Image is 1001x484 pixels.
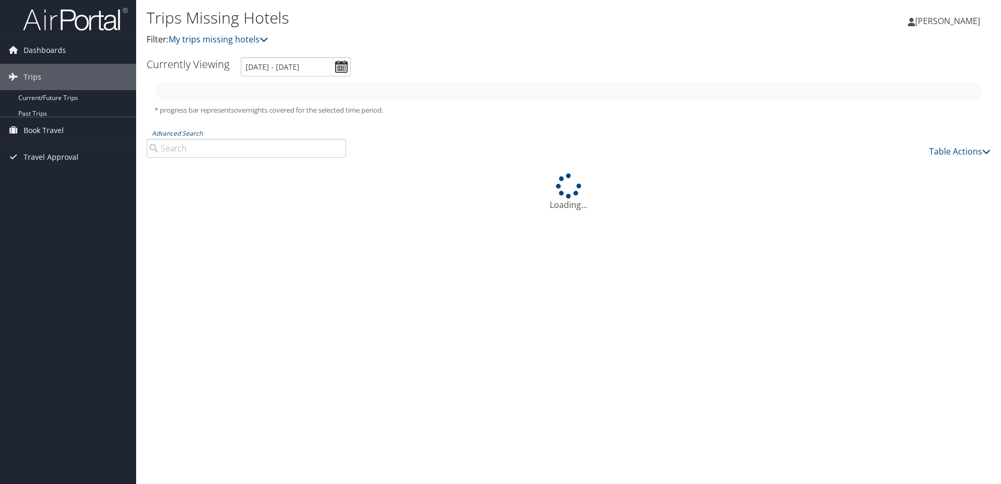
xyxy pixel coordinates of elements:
[24,64,41,90] span: Trips
[147,7,709,29] h1: Trips Missing Hotels
[154,105,983,115] h5: * progress bar represents overnights covered for the selected time period.
[908,5,991,37] a: [PERSON_NAME]
[929,146,991,157] a: Table Actions
[147,33,709,47] p: Filter:
[147,173,991,211] div: Loading...
[24,117,64,144] span: Book Travel
[147,139,346,158] input: Advanced Search
[23,7,128,31] img: airportal-logo.png
[147,57,229,71] h3: Currently Viewing
[24,37,66,63] span: Dashboards
[24,144,79,170] span: Travel Approval
[915,15,980,27] span: [PERSON_NAME]
[241,57,351,76] input: [DATE] - [DATE]
[169,34,268,45] a: My trips missing hotels
[152,129,203,138] a: Advanced Search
